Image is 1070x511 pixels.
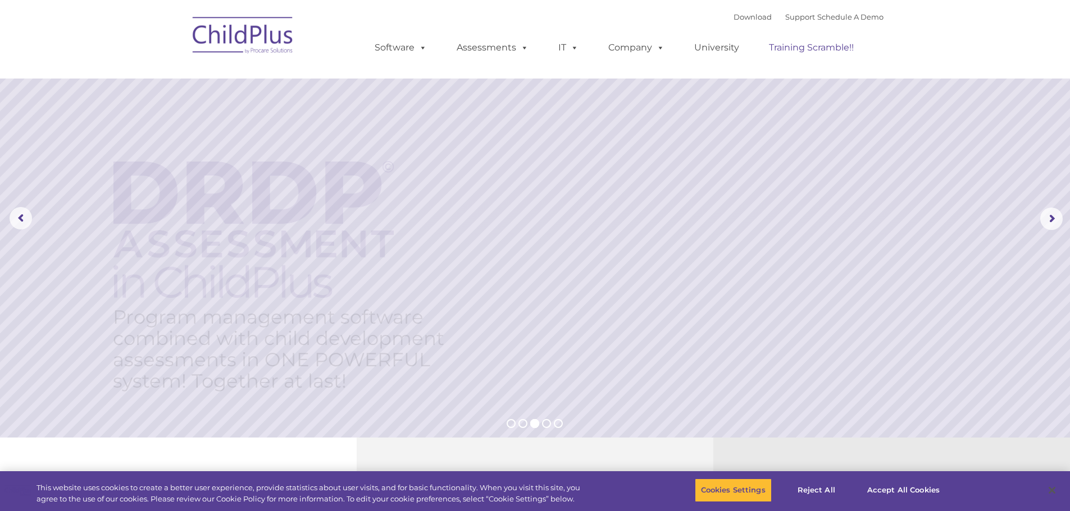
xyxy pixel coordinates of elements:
div: This website uses cookies to create a better user experience, provide statistics about user visit... [37,482,589,504]
button: Accept All Cookies [861,478,946,502]
button: Reject All [781,478,852,502]
a: Software [363,36,438,59]
button: Cookies Settings [695,478,772,502]
button: Close [1040,478,1064,503]
a: Company [597,36,676,59]
a: Schedule A Demo [817,12,884,21]
img: ChildPlus by Procare Solutions [187,9,299,65]
a: IT [547,36,590,59]
a: Assessments [445,36,540,59]
a: Training Scramble!! [758,36,865,59]
img: DRDP Assessment in ChildPlus [113,161,394,298]
a: Support [785,12,815,21]
span: Phone number [156,120,204,128]
a: University [683,36,750,59]
font: | [734,12,884,21]
a: Download [734,12,772,21]
rs-layer: Program management software combined with child development assessments in ONE POWERFUL system! T... [113,306,456,392]
span: Last name [156,74,190,82]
